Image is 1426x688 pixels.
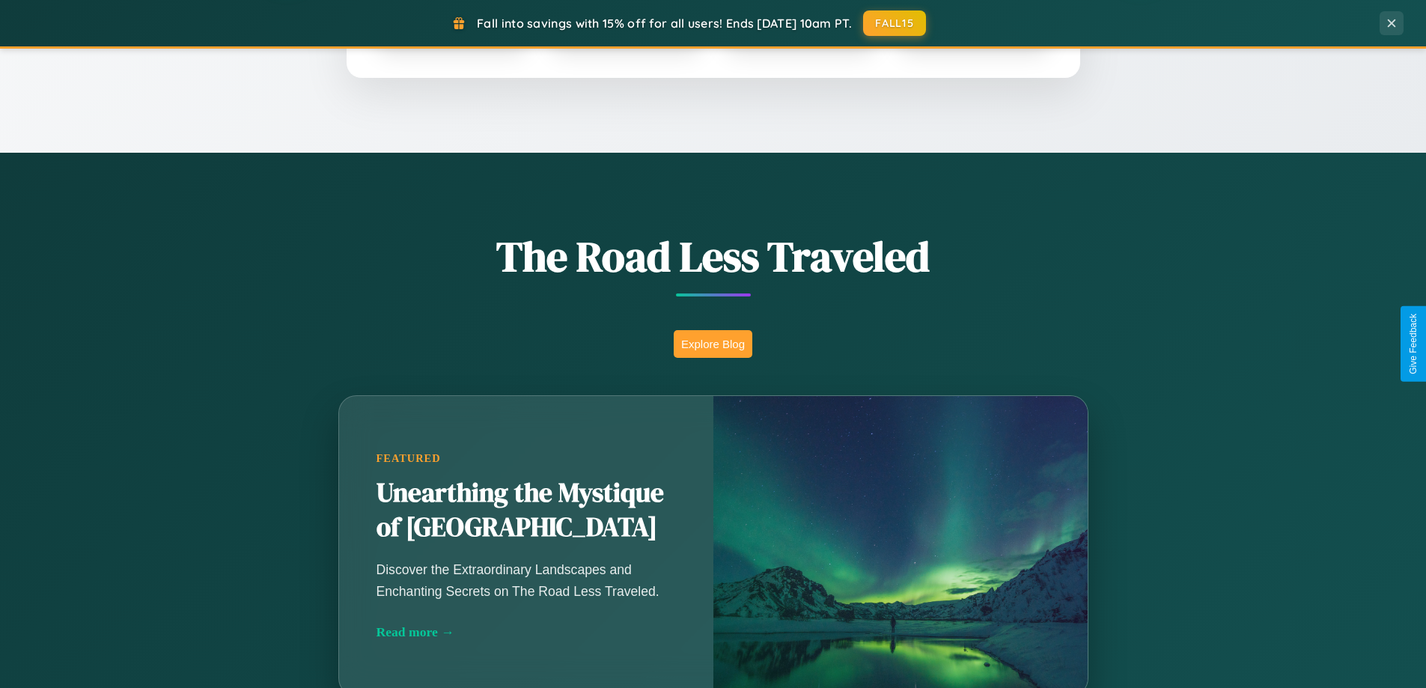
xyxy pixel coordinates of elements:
button: FALL15 [863,10,926,36]
button: Explore Blog [674,330,752,358]
div: Give Feedback [1408,314,1419,374]
div: Featured [377,452,676,465]
div: Read more → [377,624,676,640]
p: Discover the Extraordinary Landscapes and Enchanting Secrets on The Road Less Traveled. [377,559,676,601]
span: Fall into savings with 15% off for all users! Ends [DATE] 10am PT. [477,16,852,31]
h1: The Road Less Traveled [264,228,1163,285]
h2: Unearthing the Mystique of [GEOGRAPHIC_DATA] [377,476,676,545]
